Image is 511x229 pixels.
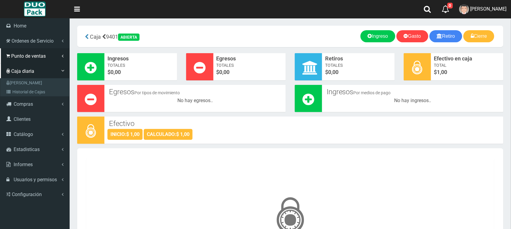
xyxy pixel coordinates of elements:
span: [PERSON_NAME] [470,6,507,12]
a: [PERSON_NAME] [2,78,69,87]
div: CALCULADO: [144,129,193,140]
span: Caja [90,34,101,40]
span: Clientes [14,116,31,122]
div: No hay ingresos.. [325,97,500,104]
span: Punto de ventas [11,53,46,59]
span: Caja diaria [11,68,34,74]
span: Home [14,23,26,29]
span: $ [216,68,283,76]
a: Cierre [463,30,494,42]
span: 0 [447,3,453,8]
div: No hay egresos.. [107,97,283,104]
font: 0,00 [328,69,338,75]
span: Compras [14,101,33,107]
span: Ordenes de Servicio [12,38,54,44]
span: Usuarios y permisos [14,177,57,182]
span: Retiros [325,55,392,63]
font: 0,00 [110,69,121,75]
span: $ [434,68,501,76]
a: Historial de Cajas [2,87,69,96]
strong: $ 1,00 [126,131,140,137]
strong: $ 1,00 [176,131,190,137]
a: Ingreso [361,30,395,42]
span: Configuración [12,192,42,197]
a: Retiro [430,30,463,42]
a: Gasto [397,30,428,42]
img: User Image [459,4,469,14]
font: 0,00 [219,69,230,75]
span: Total [434,62,501,68]
div: ABIERTA [118,34,140,41]
img: Logo grande [24,2,45,17]
div: 9401 [82,30,221,43]
span: Ingresos [107,55,174,63]
h3: Egresos [109,88,281,96]
h3: Efectivo [109,120,499,127]
span: Catálogo [14,131,33,137]
span: Totales [216,62,283,68]
h3: Ingresos [327,88,499,96]
small: Por tipos de movimiento [134,90,180,95]
span: Totales [325,62,392,68]
span: Totales [107,62,174,68]
div: INICIO: [107,129,143,140]
span: $ [107,68,174,76]
span: Egresos [216,55,283,63]
span: Efectivo en caja [434,55,501,63]
span: Informes [14,162,33,167]
span: 1,00 [437,69,447,75]
small: Por medios de pago [354,90,391,95]
span: $ [325,68,392,76]
span: Estadisticas [14,147,40,152]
